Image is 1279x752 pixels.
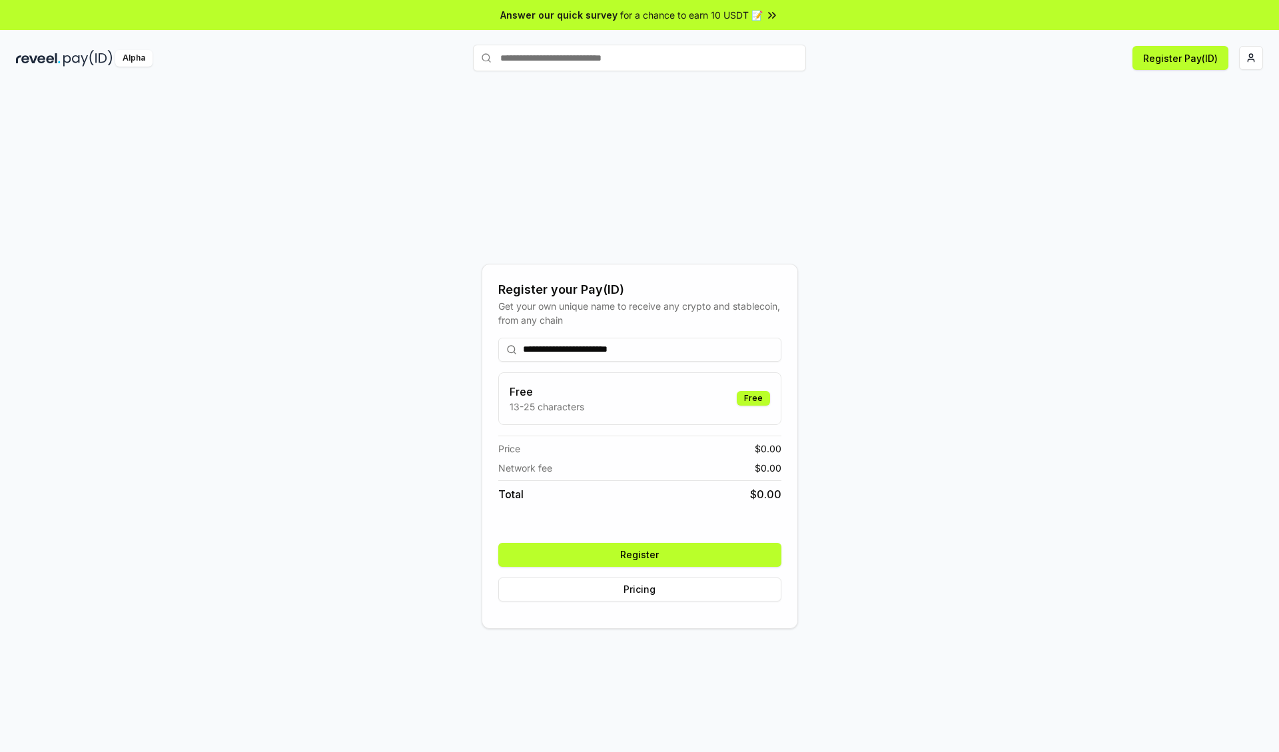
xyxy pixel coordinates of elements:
[498,577,781,601] button: Pricing
[500,8,618,22] span: Answer our quick survey
[498,280,781,299] div: Register your Pay(ID)
[115,50,153,67] div: Alpha
[620,8,763,22] span: for a chance to earn 10 USDT 📝
[750,486,781,502] span: $ 0.00
[16,50,61,67] img: reveel_dark
[498,543,781,567] button: Register
[498,486,524,502] span: Total
[498,461,552,475] span: Network fee
[510,384,584,400] h3: Free
[498,299,781,327] div: Get your own unique name to receive any crypto and stablecoin, from any chain
[755,461,781,475] span: $ 0.00
[1132,46,1228,70] button: Register Pay(ID)
[510,400,584,414] p: 13-25 characters
[498,442,520,456] span: Price
[63,50,113,67] img: pay_id
[755,442,781,456] span: $ 0.00
[737,391,770,406] div: Free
